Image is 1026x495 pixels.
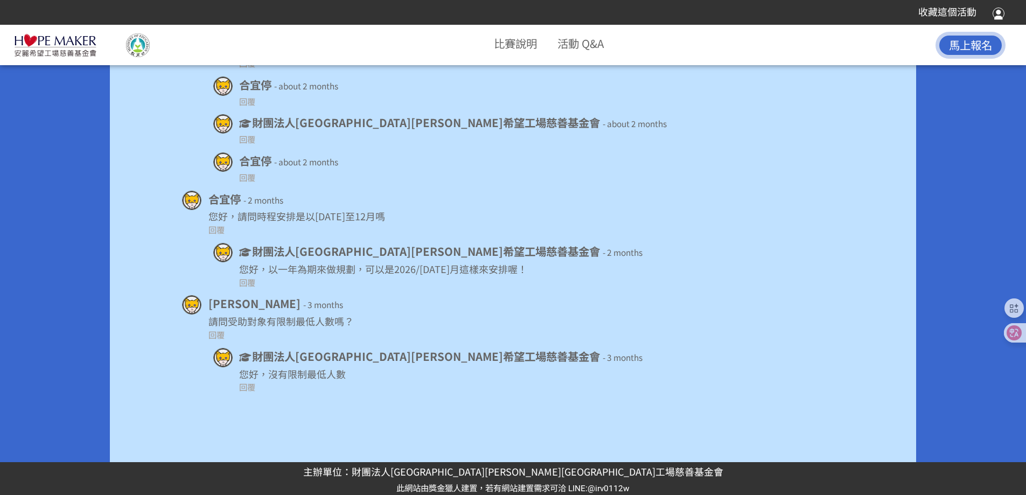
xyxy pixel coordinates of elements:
[239,95,255,107] span: 回覆
[239,262,843,276] div: 您好，以一年為期來做規劃，可以是2026/[DATE]月這樣來安排喔！
[243,194,283,206] span: - 2 months
[588,484,630,493] a: @irv0112w
[949,37,992,53] span: 馬上報名
[252,348,600,364] span: 財團法人[GEOGRAPHIC_DATA][PERSON_NAME]希望工場慈善基金會
[239,171,255,183] span: 回覆
[239,76,271,93] span: 合宜停
[603,351,643,363] span: - 3 months
[494,35,537,51] a: 比賽說明
[208,209,844,224] div: 您好，請問時程安排是以[DATE]至12月嗎
[103,33,172,57] img: 教育部國民及學前教育署
[396,484,550,493] a: 此網站由獎金獵人建置，若有網站建置需求
[918,6,976,18] span: 收藏這個活動
[239,133,255,145] span: 回覆
[274,80,338,92] span: - about 2 months
[303,298,343,310] span: - 3 months
[208,224,225,235] span: 回覆
[208,295,301,311] span: [PERSON_NAME]
[239,276,255,288] span: 回覆
[239,381,255,393] span: 回覆
[396,484,630,493] span: 可洽 LINE:
[239,152,271,169] span: 合宜停
[252,114,600,130] span: 財團法人[GEOGRAPHIC_DATA][PERSON_NAME]希望工場慈善基金會
[252,243,600,259] span: 財團法人[GEOGRAPHIC_DATA][PERSON_NAME]希望工場慈善基金會
[603,246,643,258] span: - 2 months
[208,314,844,329] div: 請問受助對象有限制最低人數嗎？
[208,329,225,340] span: 回覆
[14,33,97,57] img: 2025「小夢想．大志氣」追夢計畫
[603,117,667,129] span: - about 2 months
[239,367,843,381] div: 您好，沒有限制最低人數
[936,32,1006,59] button: 馬上報名
[557,35,604,51] a: 活動 Q&A
[208,191,241,207] span: 合宜停
[274,156,338,168] span: - about 2 months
